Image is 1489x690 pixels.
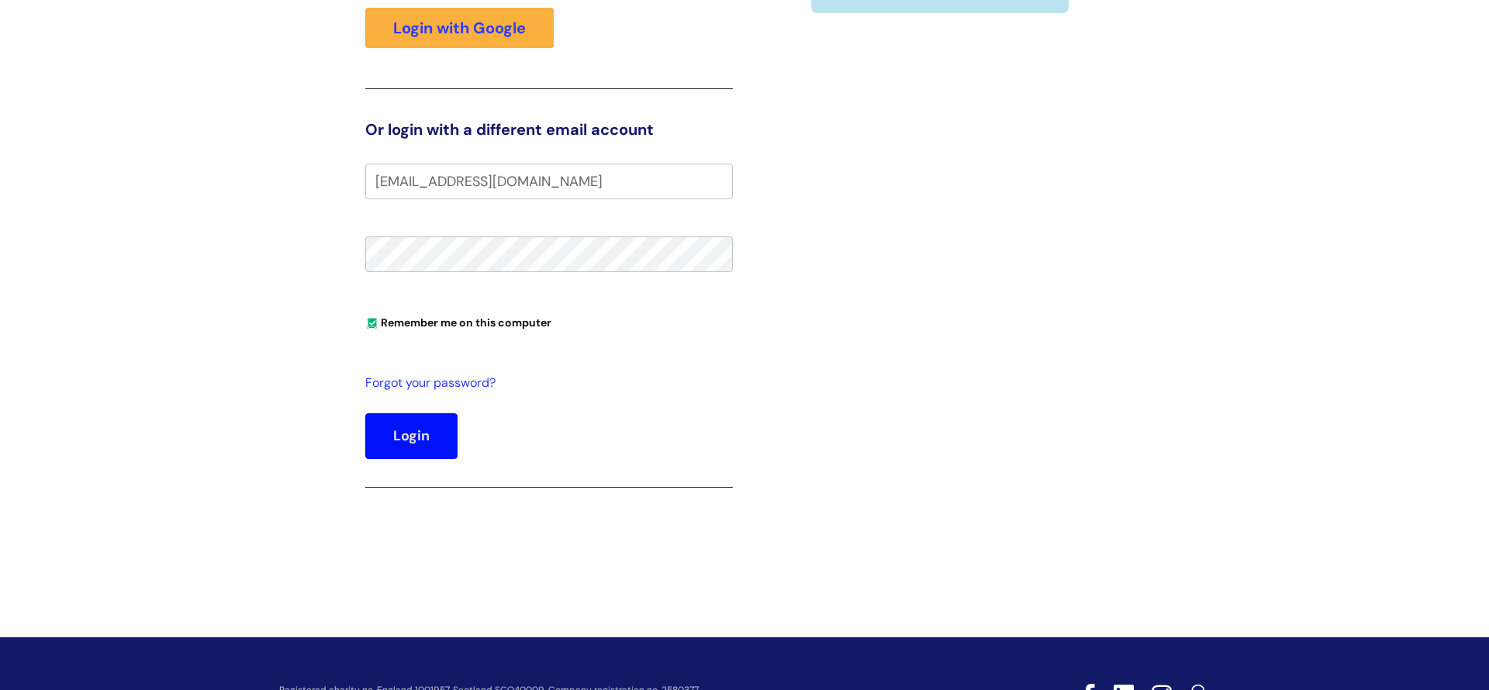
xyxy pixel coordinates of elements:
[365,120,733,139] h3: Or login with a different email account
[365,164,733,199] input: Your e-mail address
[365,312,551,329] label: Remember me on this computer
[367,319,377,329] input: Remember me on this computer
[365,372,725,395] a: Forgot your password?
[365,413,458,458] button: Login
[365,309,733,334] div: You can uncheck this option if you're logging in from a shared device
[365,8,554,48] a: Login with Google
